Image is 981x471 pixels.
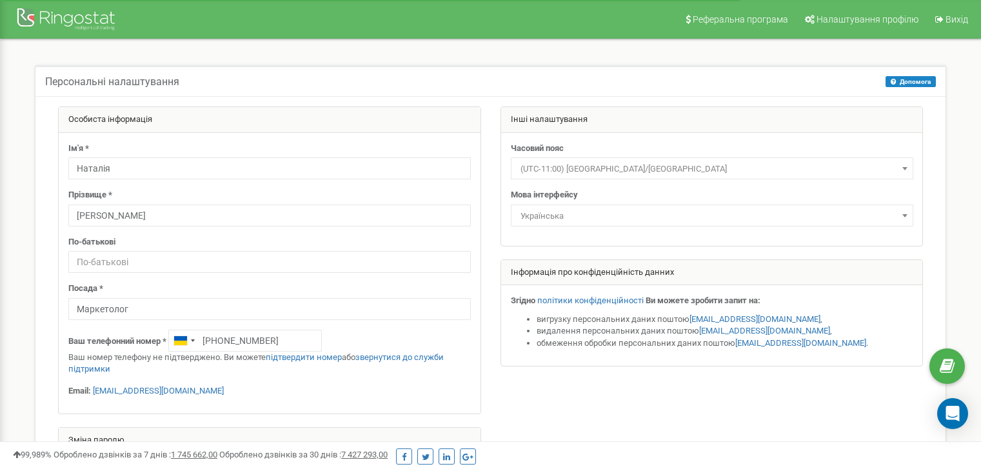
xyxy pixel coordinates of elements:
span: (UTC-11:00) Pacific/Midway [511,157,913,179]
input: По-батькові [68,251,471,273]
u: 7 427 293,00 [341,450,388,459]
span: 99,989% [13,450,52,459]
input: +1-800-555-55-55 [168,330,322,352]
a: [EMAIL_ADDRESS][DOMAIN_NAME] [93,386,224,396]
a: [EMAIL_ADDRESS][DOMAIN_NAME] [735,338,866,348]
div: Telephone country code [169,330,199,351]
div: Open Intercom Messenger [937,398,968,429]
strong: Згідно [511,296,535,305]
span: Налаштування профілю [817,14,918,25]
a: підтвердити номер [266,352,342,362]
label: Часовий пояс [511,143,564,155]
label: По-батькові [68,236,115,248]
li: обмеження обробки персональних даних поштою . [537,337,913,350]
div: Інформація про конфіденційність данних [501,260,923,286]
p: Ваш номер телефону не підтверджено. Ви можете або [68,352,471,376]
span: Українська [511,205,913,226]
span: Вихід [946,14,968,25]
input: Посада [68,298,471,320]
strong: Email: [68,386,91,396]
button: Допомога [886,76,936,87]
span: Оброблено дзвінків за 30 днів : [219,450,388,459]
u: 1 745 662,00 [171,450,217,459]
a: [EMAIL_ADDRESS][DOMAIN_NAME] [689,314,820,324]
a: політики конфіденційності [537,296,644,305]
li: вигрузку персональних даних поштою , [537,314,913,326]
span: Українська [515,207,909,225]
div: Зміна паролю [59,428,481,454]
span: Оброблено дзвінків за 7 днів : [54,450,217,459]
label: Ваш телефонний номер * [68,336,166,348]
label: Прізвище * [68,189,112,201]
input: Прізвище [68,205,471,226]
label: Посада * [68,283,103,295]
div: Особиста інформація [59,107,481,133]
h5: Персональні налаштування [45,76,179,88]
strong: Ви можете зробити запит на: [646,296,760,305]
li: видалення персональних даних поштою , [537,325,913,337]
span: Реферальна програма [693,14,788,25]
span: (UTC-11:00) Pacific/Midway [515,160,909,178]
label: Ім'я * [68,143,89,155]
input: Ім'я [68,157,471,179]
div: Інші налаштування [501,107,923,133]
a: [EMAIL_ADDRESS][DOMAIN_NAME] [699,326,830,336]
label: Мова інтерфейсу [511,189,578,201]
